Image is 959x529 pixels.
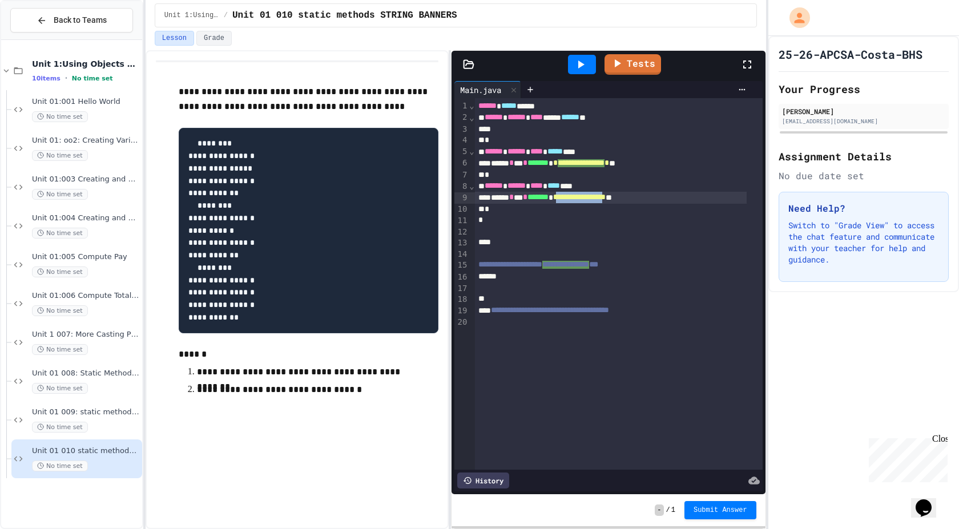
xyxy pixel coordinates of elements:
[454,215,469,227] div: 11
[469,113,474,122] span: Fold line
[32,330,140,340] span: Unit 1 007: More Casting Practice
[10,8,133,33] button: Back to Teams
[469,147,474,156] span: Fold line
[32,175,140,184] span: Unit 01:003 Creating and Printing Variables 3
[32,59,140,69] span: Unit 1:Using Objects and Methods
[469,181,474,191] span: Fold line
[5,5,79,72] div: Chat with us now!Close
[454,317,469,328] div: 20
[454,181,469,192] div: 8
[32,189,88,200] span: No time set
[196,31,232,46] button: Grade
[454,272,469,283] div: 16
[454,227,469,238] div: 12
[32,266,88,277] span: No time set
[32,461,88,471] span: No time set
[32,136,140,146] span: Unit 01: oo2: Creating Variables and Printing
[155,31,194,46] button: Lesson
[32,383,88,394] span: No time set
[32,97,140,107] span: Unit 01:001 Hello World
[694,506,747,515] span: Submit Answer
[911,483,948,518] iframe: chat widget
[65,74,67,83] span: •
[32,407,140,417] span: Unit 01 009: static method STRING Los hombres no lloran
[454,124,469,135] div: 3
[457,473,509,488] div: History
[454,260,469,272] div: 15
[454,192,469,204] div: 9
[782,106,945,116] div: [PERSON_NAME]
[779,169,949,183] div: No due date set
[32,344,88,355] span: No time set
[655,504,663,516] span: -
[454,283,469,294] div: 17
[32,252,140,262] span: Unit 01:005 Compute Pay
[164,11,219,20] span: Unit 1:Using Objects and Methods
[671,506,675,515] span: 1
[454,204,469,215] div: 10
[32,111,88,122] span: No time set
[666,506,670,515] span: /
[469,101,474,110] span: Fold line
[454,81,521,98] div: Main.java
[54,14,107,26] span: Back to Teams
[782,117,945,126] div: [EMAIL_ADDRESS][DOMAIN_NAME]
[454,294,469,305] div: 18
[605,54,661,75] a: Tests
[454,249,469,260] div: 14
[224,11,228,20] span: /
[454,305,469,317] div: 19
[32,422,88,433] span: No time set
[32,150,88,161] span: No time set
[454,169,469,181] div: 7
[454,146,469,158] div: 5
[72,75,113,82] span: No time set
[454,84,507,96] div: Main.java
[232,9,457,22] span: Unit 01 010 static methods STRING BANNERS
[684,501,756,519] button: Submit Answer
[32,228,88,239] span: No time set
[454,158,469,169] div: 6
[32,213,140,223] span: Unit 01:004 Creating and Printing Variables 5
[32,75,61,82] span: 10 items
[788,220,939,265] p: Switch to "Grade View" to access the chat feature and communicate with your teacher for help and ...
[454,112,469,123] div: 2
[864,434,948,482] iframe: chat widget
[454,237,469,249] div: 13
[32,446,140,456] span: Unit 01 010 static methods STRING BANNERS
[788,201,939,215] h3: Need Help?
[32,369,140,378] span: Unit 01 008: Static Method STRING Ex 1.12 Fight Song
[777,5,813,31] div: My Account
[779,81,949,97] h2: Your Progress
[32,291,140,301] span: Unit 01:006 Compute Total Due
[454,100,469,112] div: 1
[32,305,88,316] span: No time set
[779,46,922,62] h1: 25-26-APCSA-Costa-BHS
[454,135,469,146] div: 4
[779,148,949,164] h2: Assignment Details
